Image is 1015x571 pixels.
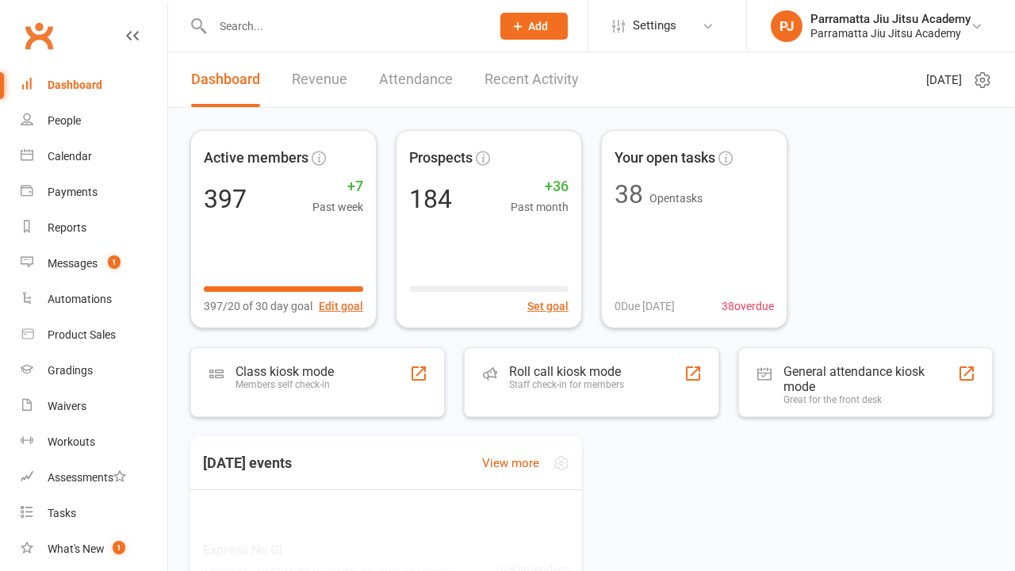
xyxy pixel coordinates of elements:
a: People [21,103,167,139]
div: Staff check-in for members [509,379,624,390]
a: View more [482,454,539,473]
div: Waivers [48,400,86,412]
span: Prospects [409,147,473,170]
div: Automations [48,293,112,305]
div: Dashboard [48,79,102,91]
a: Payments [21,174,167,210]
a: Messages 1 [21,246,167,282]
div: Tasks [48,507,76,519]
span: +36 [511,175,569,198]
span: 397/20 of 30 day goal [204,297,312,315]
span: 1 [113,541,125,554]
a: Product Sales [21,317,167,353]
a: Workouts [21,424,167,460]
span: 0 Due [DATE] [615,297,675,315]
span: [DATE] [926,71,962,90]
div: Messages [48,257,98,270]
div: Parramatta Jiu Jitsu Academy [810,12,971,26]
div: Reports [48,221,86,234]
div: PJ [771,10,802,42]
div: 184 [409,186,452,212]
a: Reports [21,210,167,246]
div: General attendance kiosk mode [783,364,958,394]
a: Dashboard [191,52,260,107]
a: Calendar [21,139,167,174]
button: Set goal [527,297,569,315]
span: Active members [204,147,308,170]
span: Past month [511,198,569,216]
div: Parramatta Jiu Jitsu Academy [810,26,971,40]
span: Open tasks [649,192,703,205]
div: Great for the front desk [783,394,958,405]
a: Recent Activity [485,52,579,107]
span: Settings [633,8,676,44]
a: Attendance [379,52,453,107]
div: People [48,114,81,127]
div: What's New [48,542,105,555]
div: 38 [615,182,643,207]
div: Calendar [48,150,92,163]
a: Clubworx [19,16,59,56]
input: Search... [208,15,480,37]
div: Roll call kiosk mode [509,364,624,379]
a: What's New1 [21,531,167,567]
a: Gradings [21,353,167,389]
div: Members self check-in [236,379,334,390]
a: Assessments [21,460,167,496]
div: Assessments [48,471,126,484]
div: 397 [204,186,247,212]
div: Payments [48,186,98,198]
a: Dashboard [21,67,167,103]
span: 1 [108,255,121,269]
div: Class kiosk mode [236,364,334,379]
div: Product Sales [48,328,116,341]
h3: [DATE] events [190,449,304,477]
span: Add [528,20,548,33]
span: Your open tasks [615,147,715,170]
a: Revenue [292,52,347,107]
button: Edit goal [319,297,363,315]
button: Add [500,13,568,40]
div: Workouts [48,435,95,448]
div: Gradings [48,364,93,377]
a: Tasks [21,496,167,531]
a: Waivers [21,389,167,424]
span: Past week [312,198,363,216]
span: 38 overdue [722,297,774,315]
span: +7 [312,175,363,198]
span: Express No Gi [203,540,496,561]
a: Automations [21,282,167,317]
